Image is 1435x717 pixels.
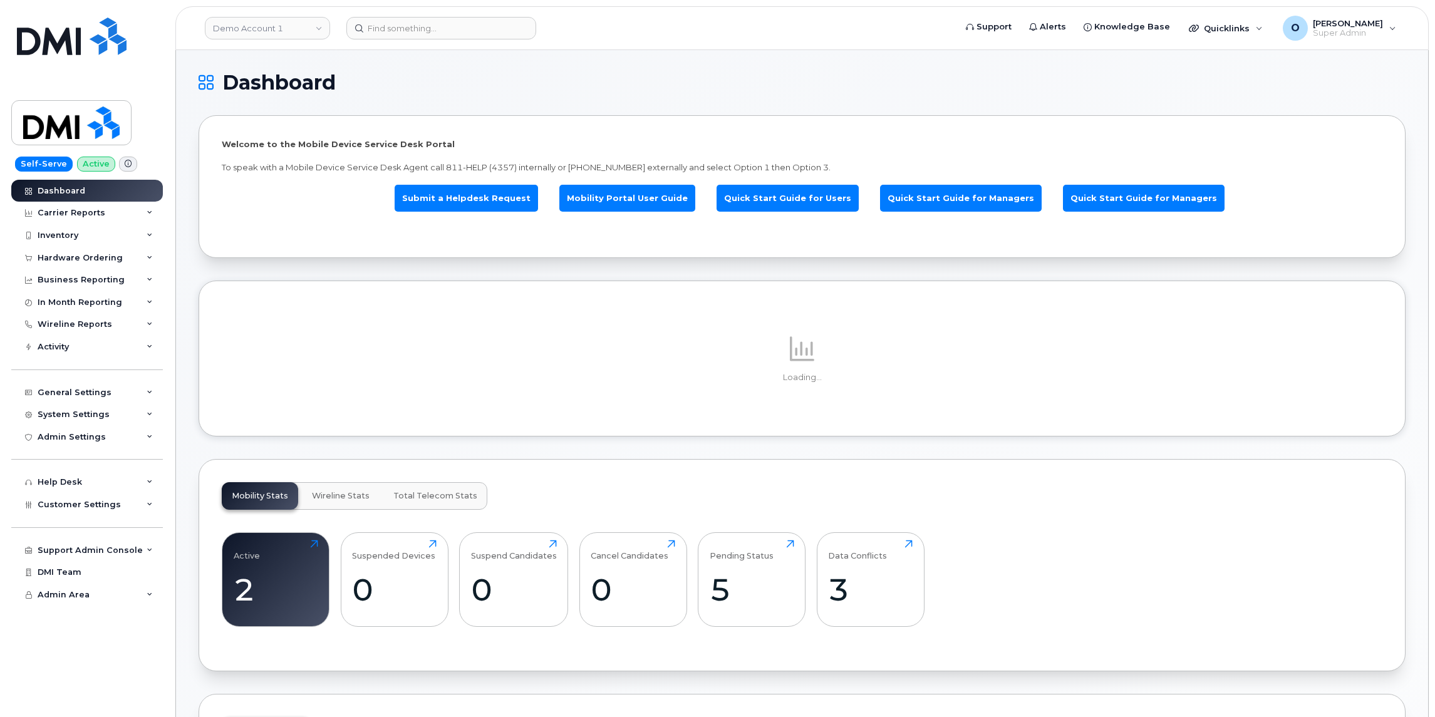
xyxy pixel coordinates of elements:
a: Suspended Devices0 [352,540,437,620]
a: Cancel Candidates0 [591,540,675,620]
div: 0 [591,571,675,608]
div: 5 [710,571,794,608]
a: Suspend Candidates0 [471,540,557,620]
a: Submit a Helpdesk Request [395,185,538,212]
div: Suspended Devices [352,540,435,560]
div: Pending Status [710,540,774,560]
div: 3 [828,571,913,608]
div: Active [234,540,260,560]
div: Suspend Candidates [471,540,557,560]
div: Data Conflicts [828,540,887,560]
span: Total Telecom Stats [393,491,477,501]
div: 0 [352,571,437,608]
div: 0 [471,571,557,608]
a: Quick Start Guide for Managers [1063,185,1225,212]
p: Loading... [222,372,1382,383]
a: Pending Status5 [710,540,794,620]
span: Wireline Stats [312,491,370,501]
a: Data Conflicts3 [828,540,913,620]
a: Quick Start Guide for Users [717,185,859,212]
p: To speak with a Mobile Device Service Desk Agent call 811-HELP (4357) internally or [PHONE_NUMBER... [222,162,1382,173]
a: Mobility Portal User Guide [559,185,695,212]
p: Welcome to the Mobile Device Service Desk Portal [222,138,1382,150]
div: 2 [234,571,318,608]
a: Quick Start Guide for Managers [880,185,1042,212]
a: Active2 [234,540,318,620]
span: Dashboard [222,73,336,92]
div: Cancel Candidates [591,540,668,560]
